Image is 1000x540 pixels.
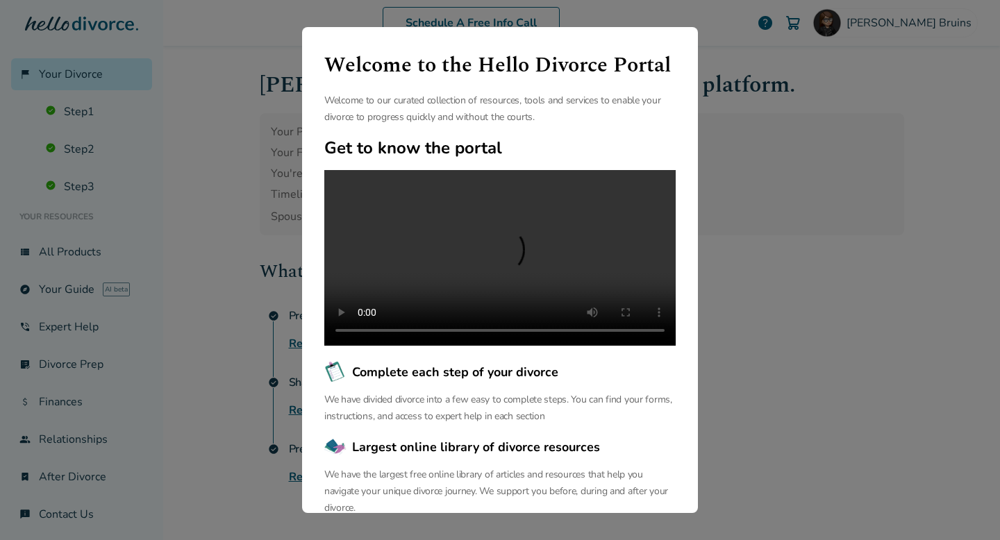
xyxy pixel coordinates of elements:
[324,92,676,126] p: Welcome to our curated collection of resources, tools and services to enable your divorce to prog...
[324,137,676,159] h2: Get to know the portal
[324,436,347,458] img: Largest online library of divorce resources
[931,473,1000,540] iframe: Chat Widget
[324,466,676,516] p: We have the largest free online library of articles and resources that help you navigate your uni...
[324,361,347,383] img: Complete each step of your divorce
[352,363,558,381] span: Complete each step of your divorce
[324,391,676,425] p: We have divided divorce into a few easy to complete steps. You can find your forms, instructions,...
[324,49,676,81] h1: Welcome to the Hello Divorce Portal
[352,438,600,456] span: Largest online library of divorce resources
